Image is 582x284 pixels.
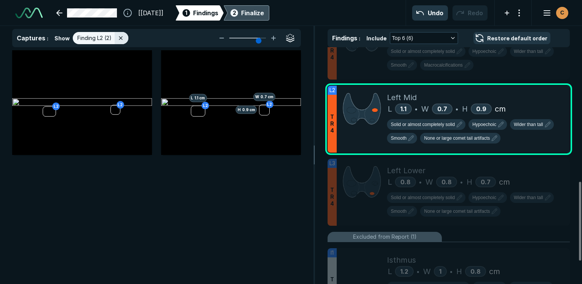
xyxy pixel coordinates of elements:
span: Left Lower [387,165,425,176]
span: L 1.1 cm [189,94,207,102]
img: NkCgWQAAAAZJREFUAwCaxatBv9MqIQAAAABJRU5ErkJggg== [343,165,381,199]
span: : [47,35,48,41]
span: H 0.9 cm [236,106,257,114]
span: Isthmus [387,254,416,266]
span: T R 4 [330,187,334,207]
div: 1Findings [176,5,224,21]
span: H [456,266,462,277]
span: H [467,176,472,188]
span: 2 [233,9,236,17]
span: L [388,176,392,188]
span: T R 4 [330,40,334,61]
span: 1 [439,268,441,275]
li: L2TR4Left MidL1.1•W0.7•H0.9cm [328,86,570,153]
span: W [425,176,433,188]
span: Hypoechoic [472,121,496,128]
span: L3 [329,159,335,168]
button: Undo [412,5,448,21]
a: See-Mode Logo [12,5,46,21]
span: cm [499,176,510,188]
span: Findings [332,34,357,42]
span: Include [366,34,387,42]
span: None or large comet tail artifacts [424,208,490,215]
span: Macrocalcifications [424,62,462,69]
span: cm [495,103,506,115]
span: 0.7 [481,178,491,186]
span: [[DATE]] [138,8,163,18]
span: 0.7 [437,105,447,113]
span: 1.1 [400,105,406,113]
span: • [450,267,452,276]
span: Solid or almost completely solid [391,48,455,55]
div: avatar-name [556,7,568,19]
span: 1.2 [400,268,408,275]
span: Hypoechoic [472,194,496,201]
span: I1 [331,249,334,257]
span: • [419,177,422,187]
span: 0.8 [470,268,481,275]
span: Hypoechoic [472,48,496,55]
span: Show [54,34,70,42]
span: • [417,267,419,276]
span: Wider than tall [514,194,543,201]
span: Wider than tall [514,121,543,128]
button: Redo [452,5,488,21]
img: See-Mode Logo [15,8,43,18]
span: Smooth [391,62,406,69]
span: Finding L2 (2) [77,34,112,42]
span: None or large comet tail artifacts [424,135,490,142]
span: Smooth [391,135,406,142]
span: • [456,104,458,113]
span: Captures [17,34,45,42]
div: 2Finalize [224,5,269,21]
span: H [462,103,468,115]
span: Solid or almost completely solid [391,194,455,201]
span: C [560,9,564,17]
div: Finalize [241,8,264,18]
button: Restore default order [473,32,550,44]
li: L3TR4Left LowerL0.8•W0.8•H0.7cm [328,159,570,226]
button: avatar-name [538,5,570,21]
span: 0.8 [441,178,452,186]
span: 1 [185,9,187,17]
span: Smooth [391,208,406,215]
span: Excluded from Report (1) [353,233,417,241]
span: Wider than tall [514,48,543,55]
span: • [460,177,463,187]
span: W [423,266,431,277]
span: 0.8 [400,178,411,186]
span: L [388,266,392,277]
span: W 0.7 cm [253,93,275,101]
span: • [415,104,417,113]
li: Excluded from Report (1) [328,232,570,242]
span: Left Mid [387,92,417,103]
span: cm [489,266,500,277]
img: zshEvAAAABklEQVQDAPAqsjIb+iNFAAAAAElFTkSuQmCC [343,92,381,126]
span: 0.9 [476,105,486,113]
span: W [421,103,429,115]
span: L2 [329,86,335,94]
span: T R 4 [330,113,334,134]
span: L [388,103,392,115]
span: Top 6 (6) [392,34,413,42]
span: Findings [193,8,218,18]
span: : [359,35,360,41]
span: Solid or almost completely solid [391,121,455,128]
